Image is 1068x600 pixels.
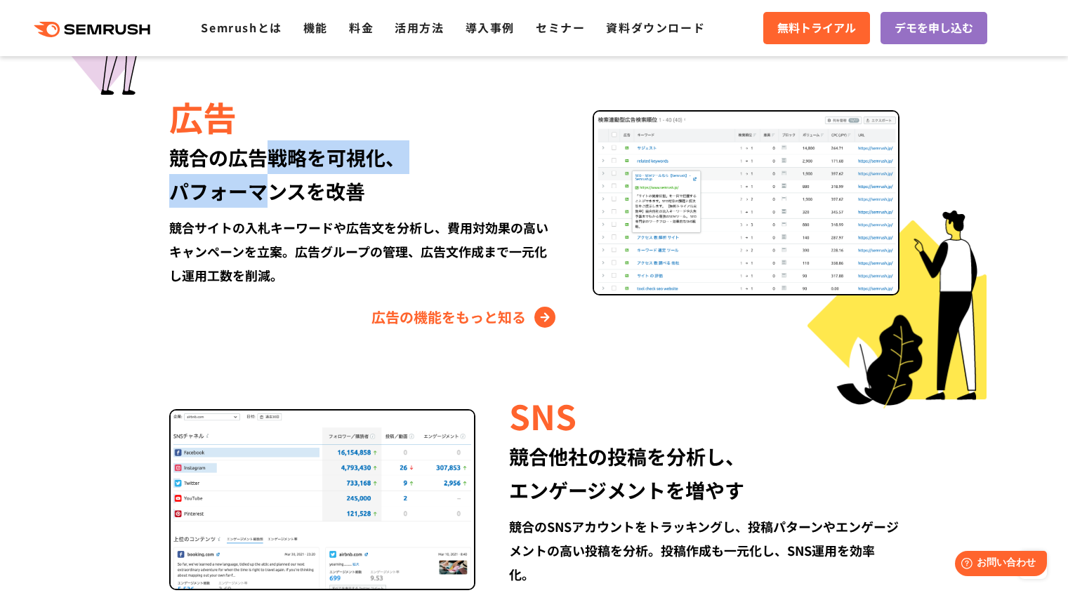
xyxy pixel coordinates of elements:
a: 料金 [349,19,374,36]
a: 資料ダウンロード [606,19,705,36]
div: 競合の広告戦略を可視化、 パフォーマンスを改善 [169,140,559,208]
span: 無料トライアル [777,19,856,37]
a: 無料トライアル [763,12,870,44]
iframe: Help widget launcher [943,545,1053,585]
div: 競合他社の投稿を分析し、 エンゲージメントを増やす [509,439,899,507]
div: 競合のSNSアカウントをトラッキングし、投稿パターンやエンゲージメントの高い投稿を分析。投稿作成も一元化し、SNS運用を効率化。 [509,514,899,586]
a: デモを申し込む [881,12,987,44]
a: 機能 [303,19,328,36]
div: 広告 [169,93,559,140]
a: 導入事例 [466,19,515,36]
a: Semrushとは [201,19,282,36]
a: 広告の機能をもっと知る [371,306,559,328]
div: 競合サイトの入札キーワードや広告文を分析し、費用対効果の高いキャンペーンを立案。広告グループの管理、広告文作成まで一元化し運用工数を削減。 [169,215,559,287]
span: デモを申し込む [895,19,973,37]
div: SNS [509,392,899,439]
a: 活用方法 [395,19,444,36]
a: セミナー [536,19,585,36]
